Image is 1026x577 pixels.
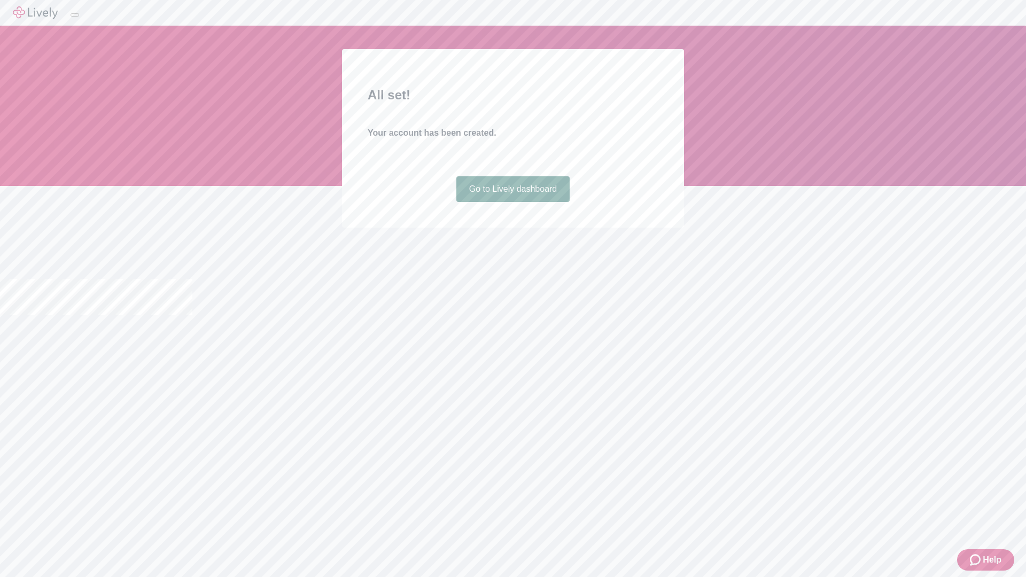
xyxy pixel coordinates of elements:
[368,127,658,139] h4: Your account has been created.
[13,6,58,19] img: Lively
[957,549,1014,571] button: Zendesk support iconHelp
[970,553,983,566] svg: Zendesk support icon
[368,85,658,105] h2: All set!
[456,176,570,202] a: Go to Lively dashboard
[71,13,79,17] button: Log out
[983,553,1001,566] span: Help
